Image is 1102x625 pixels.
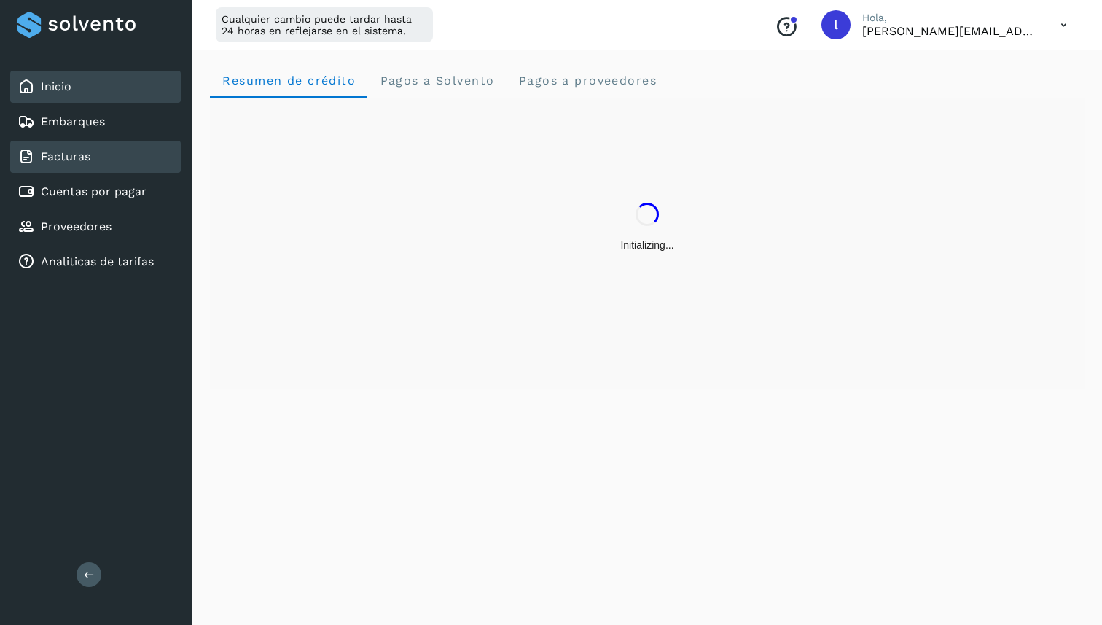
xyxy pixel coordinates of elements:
[10,106,181,138] div: Embarques
[10,211,181,243] div: Proveedores
[862,24,1037,38] p: leonardo@solvento.mx
[10,176,181,208] div: Cuentas por pagar
[517,74,657,88] span: Pagos a proveedores
[41,255,154,268] a: Analiticas de tarifas
[41,185,146,198] a: Cuentas por pagar
[10,71,181,103] div: Inicio
[10,141,181,173] div: Facturas
[10,246,181,278] div: Analiticas de tarifas
[41,114,105,128] a: Embarques
[216,7,433,42] div: Cualquier cambio puede tardar hasta 24 horas en reflejarse en el sistema.
[862,12,1037,24] p: Hola,
[379,74,494,88] span: Pagos a Solvento
[41,79,71,93] a: Inicio
[41,220,112,233] a: Proveedores
[41,150,90,163] a: Facturas
[222,74,356,88] span: Resumen de crédito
